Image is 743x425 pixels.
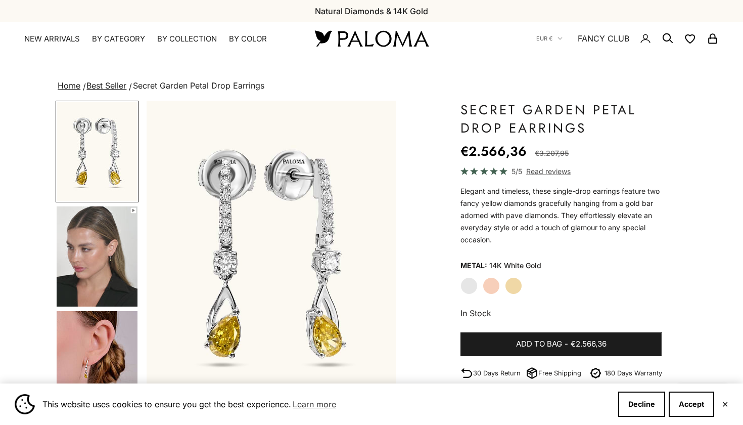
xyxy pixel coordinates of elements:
[618,392,665,417] button: Decline
[512,165,522,177] span: 5/5
[229,34,267,44] summary: By Color
[460,382,662,419] summary: PRODUCT DETAILS
[536,34,552,43] span: EUR €
[578,32,629,45] a: FANCY CLUB
[460,141,527,161] sale-price: €2.566,36
[56,205,138,308] button: Go to item 4
[460,307,662,320] p: In Stock
[315,5,428,18] p: Natural Diamonds & 14K Gold
[460,165,662,177] a: 5/5 Read reviews
[56,79,687,93] nav: breadcrumbs
[473,368,521,378] p: 30 Days Return
[460,185,662,246] p: Elegant and timeless, these single-drop earrings feature two fancy yellow diamonds gracefully han...
[489,258,541,273] variant-option-value: 14K White Gold
[57,311,137,411] img: #YellowGold #RoseGold #WhiteGold
[571,338,607,351] span: €2.566,36
[535,147,569,159] compare-at-price: €3.207,95
[722,401,728,407] button: Close
[15,394,35,414] img: Cookie banner
[536,34,563,43] button: EUR €
[133,80,264,91] span: Secret Garden Petal Drop Earrings
[58,80,80,91] a: Home
[92,34,145,44] summary: By Category
[42,397,610,412] span: This website uses cookies to ensure you get the best experience.
[291,397,338,412] a: Learn more
[157,34,217,44] summary: By Collection
[460,101,662,137] h1: Secret Garden Petal Drop Earrings
[536,22,719,55] nav: Secondary navigation
[538,368,581,378] p: Free Shipping
[669,392,714,417] button: Accept
[605,368,662,378] p: 180 Days Warranty
[526,165,571,177] span: Read reviews
[147,101,396,409] div: Item 1 of 13
[56,101,138,202] button: Go to item 1
[24,34,80,44] a: NEW ARRIVALS
[460,332,662,357] button: Add to bag-€2.566,36
[24,34,291,44] nav: Primary navigation
[460,258,487,273] legend: Metal:
[56,310,138,412] button: Go to item 5
[57,206,137,307] img: #YellowGold #RoseGold #WhiteGold
[57,102,137,201] img: #WhiteGold
[147,101,396,409] img: #WhiteGold
[516,338,562,351] span: Add to bag
[86,80,126,91] a: Best Seller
